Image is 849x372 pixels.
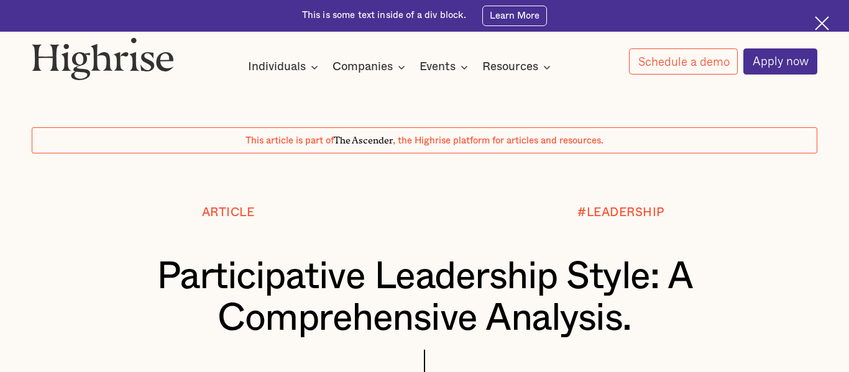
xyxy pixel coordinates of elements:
div: #LEADERSHIP [577,206,664,219]
div: Events [420,60,472,75]
span: This article is part of [246,136,334,145]
div: Individuals [248,60,322,75]
span: The Ascender [334,133,393,144]
div: Resources [482,60,554,75]
div: This is some text inside of a div block. [302,9,467,22]
div: Companies [333,60,409,75]
div: Companies [333,60,393,75]
a: Apply now [743,48,817,75]
a: Schedule a demo [629,48,738,75]
span: , the Highrise platform for articles and resources. [393,136,603,145]
div: Events [420,60,456,75]
div: Individuals [248,60,306,75]
div: Resources [482,60,538,75]
a: Learn More [482,6,547,26]
h1: Participative Leadership Style: A Comprehensive Analysis. [65,256,785,340]
div: Article [202,206,255,219]
img: Highrise logo [32,37,173,80]
img: Cross icon [815,16,829,30]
